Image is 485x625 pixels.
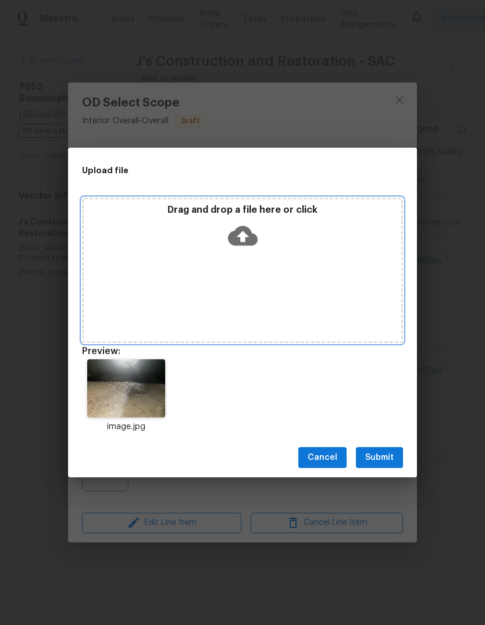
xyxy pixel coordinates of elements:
img: 2Q== [87,359,165,417]
span: Submit [365,451,394,465]
h2: Upload file [82,164,351,177]
p: image.jpg [82,421,170,433]
p: Drag and drop a file here or click [84,204,401,216]
span: Cancel [308,451,337,465]
button: Submit [356,447,403,469]
button: Cancel [298,447,347,469]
